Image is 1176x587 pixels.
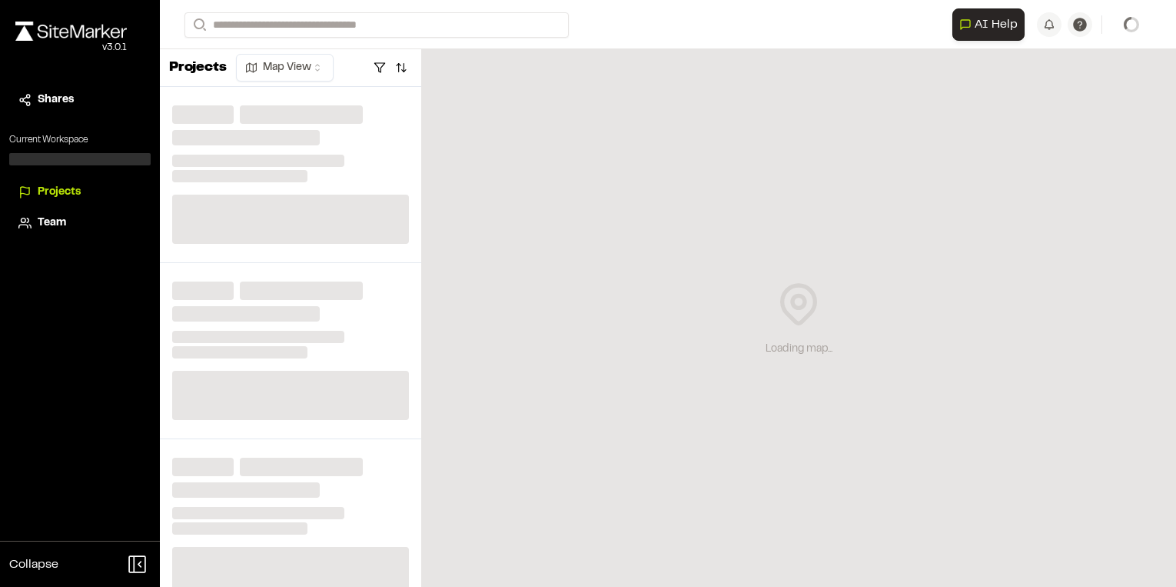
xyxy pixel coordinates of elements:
[18,184,141,201] a: Projects
[38,92,74,108] span: Shares
[15,22,127,41] img: rebrand.png
[38,215,66,232] span: Team
[18,215,141,232] a: Team
[169,58,227,78] p: Projects
[9,555,58,574] span: Collapse
[184,12,212,38] button: Search
[18,92,141,108] a: Shares
[766,341,832,358] div: Loading map...
[38,184,81,201] span: Projects
[15,41,127,55] div: Oh geez...please don't...
[975,15,1018,34] span: AI Help
[952,8,1031,41] div: Open AI Assistant
[952,8,1025,41] button: Open AI Assistant
[9,133,151,147] p: Current Workspace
